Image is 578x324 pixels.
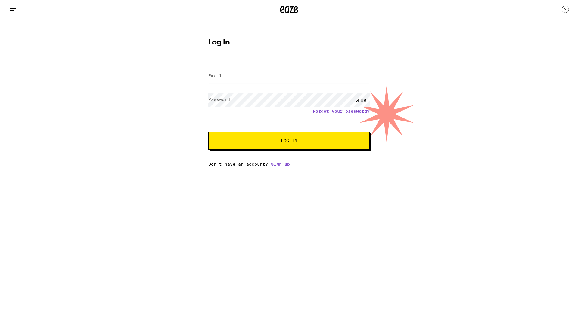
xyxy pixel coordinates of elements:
[208,69,370,83] input: Email
[352,93,370,107] div: SHOW
[208,162,370,167] div: Don't have an account?
[208,132,370,150] button: Log In
[313,109,370,114] a: Forgot your password?
[208,73,222,78] label: Email
[208,39,370,46] h1: Log In
[281,139,297,143] span: Log In
[271,162,290,167] a: Sign up
[208,97,230,102] label: Password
